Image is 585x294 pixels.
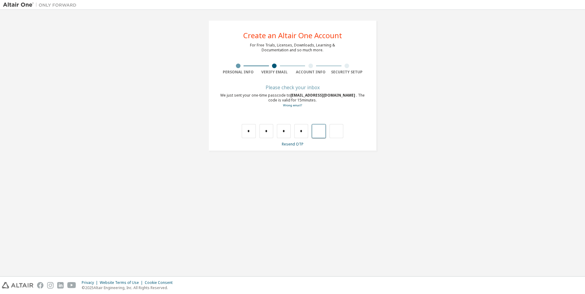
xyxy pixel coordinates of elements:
div: For Free Trials, Licenses, Downloads, Learning & Documentation and so much more. [250,43,335,53]
div: Verify Email [256,70,293,75]
span: [EMAIL_ADDRESS][DOMAIN_NAME] [290,93,356,98]
img: altair_logo.svg [2,282,33,288]
div: Website Terms of Use [100,280,145,285]
a: Go back to the registration form [283,103,302,107]
div: Please check your inbox [220,86,365,89]
div: Personal Info [220,70,256,75]
img: linkedin.svg [57,282,64,288]
div: We just sent your one-time passcode to . The code is valid for 15 minutes. [220,93,365,108]
a: Resend OTP [282,141,304,147]
img: facebook.svg [37,282,43,288]
div: Security Setup [329,70,365,75]
div: Account Info [292,70,329,75]
img: Altair One [3,2,80,8]
div: Privacy [82,280,100,285]
p: © 2025 Altair Engineering, Inc. All Rights Reserved. [82,285,176,290]
div: Cookie Consent [145,280,176,285]
div: Create an Altair One Account [243,32,342,39]
img: instagram.svg [47,282,54,288]
img: youtube.svg [67,282,76,288]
